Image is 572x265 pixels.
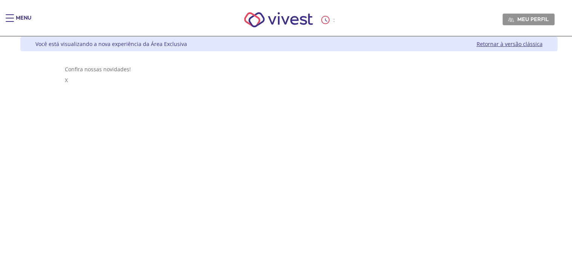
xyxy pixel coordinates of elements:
a: Retornar à versão clássica [477,40,543,47]
div: Menu [16,14,31,29]
div: : [321,16,336,24]
span: Meu perfil [517,16,549,23]
div: Confira nossas novidades! [65,66,513,73]
div: Você está visualizando a nova experiência da Área Exclusiva [35,40,187,47]
img: Meu perfil [508,17,514,23]
img: Vivest [236,4,321,36]
div: Vivest [15,37,558,265]
span: X [65,77,68,84]
a: Meu perfil [503,14,555,25]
